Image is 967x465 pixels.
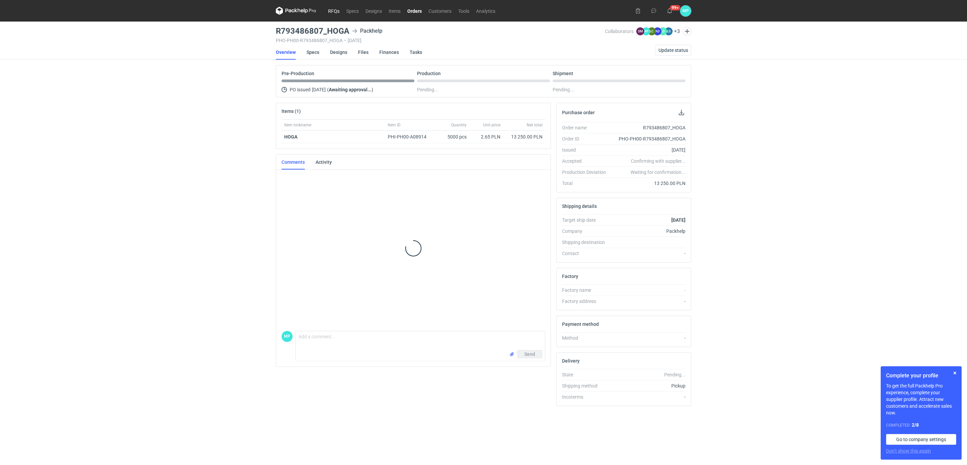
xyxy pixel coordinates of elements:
em: Confirming with supplier... [631,158,685,164]
div: Martyna Paroń [680,5,691,17]
div: Accepted [562,158,611,164]
div: Order name [562,124,611,131]
div: - [611,287,685,293]
span: Net total [527,122,543,128]
a: Customers [425,7,455,15]
figcaption: ŁS [665,27,673,35]
em: Pending... [664,372,685,377]
span: Collaborators [605,29,634,34]
figcaption: MP [642,27,650,35]
h1: Complete your profile [886,372,956,380]
h2: Purchase order [562,110,595,115]
span: Item nickname [284,122,311,128]
span: Send [524,352,535,356]
div: - [611,298,685,305]
button: Edit collaborators [683,27,692,36]
p: Shipment [553,71,573,76]
div: PHI-PH00-A08914 [388,133,433,140]
figcaption: MP [282,331,293,342]
a: Specs [343,7,362,15]
div: Packhelp [352,27,382,35]
h2: Payment method [562,321,599,327]
button: Download PO [677,108,685,117]
button: Send [517,350,542,358]
em: Waiting for confirmation... [631,169,685,176]
span: Item ID [388,122,401,128]
button: Skip for now [951,369,959,377]
div: PHO-PH00-R793486807_HOGA [DATE] [276,38,605,43]
div: 2.65 PLN [472,133,500,140]
h2: Shipping details [562,204,597,209]
a: Items [385,7,404,15]
div: State [562,371,611,378]
strong: [DATE] [671,217,685,223]
button: +3 [674,28,680,34]
a: Tasks [410,45,422,60]
div: Target ship date [562,217,611,223]
span: ( [327,87,329,92]
div: Method [562,335,611,341]
div: Completed: [886,422,956,429]
div: Incoterms [562,394,611,400]
div: 13 250.00 PLN [506,133,543,140]
div: PHO-PH00-R793486807_HOGA [611,135,685,142]
button: Don’t show this again [886,447,931,454]
div: 13 250.00 PLN [611,180,685,187]
svg: Packhelp Pro [276,7,316,15]
button: 99+ [664,5,675,16]
button: Update status [655,45,691,56]
figcaption: ŁD [659,27,667,35]
div: Packhelp [611,228,685,235]
a: Tools [455,7,473,15]
div: Order ID [562,135,611,142]
a: Orders [404,7,425,15]
a: Comments [282,155,305,169]
div: Company [562,228,611,235]
span: Unit price [483,122,500,128]
p: To get the full Packhelp Pro experience, complete your supplier profile. Attract new customers an... [886,382,956,416]
a: Designs [330,45,347,60]
div: Pending... [553,86,685,94]
a: Designs [362,7,385,15]
div: 5000 pcs [436,131,469,143]
div: Production Deviation [562,169,611,176]
span: Pending... [417,86,438,94]
div: Pickup [611,382,685,389]
a: Finances [379,45,399,60]
div: Shipping destination [562,239,611,246]
p: Production [417,71,441,76]
div: R793486807_HOGA [611,124,685,131]
span: Update status [658,48,688,53]
p: Pre-Production [282,71,314,76]
figcaption: ŁC [648,27,656,35]
span: [DATE] [312,86,326,94]
div: Contact [562,250,611,257]
span: ) [372,87,373,92]
div: Issued [562,147,611,153]
div: PO issued [282,86,414,94]
h2: Delivery [562,358,580,364]
div: - [611,335,685,341]
div: Factory address [562,298,611,305]
figcaption: SM [636,27,644,35]
span: • [344,38,346,43]
a: Overview [276,45,296,60]
a: Specs [306,45,319,60]
a: Go to company settings [886,434,956,445]
figcaption: MP [680,5,691,17]
strong: Awaiting approval... [329,87,372,92]
strong: 2 / 8 [912,422,919,428]
div: - [611,250,685,257]
div: [DATE] [611,147,685,153]
span: Quantity [451,122,467,128]
div: Martyna Paroń [282,331,293,342]
div: Total [562,180,611,187]
div: Shipping method [562,382,611,389]
a: Activity [316,155,332,169]
h3: R793486807_HOGA [276,27,349,35]
strong: HOGA [284,134,297,139]
a: RFQs [325,7,343,15]
div: Factory name [562,287,611,293]
h2: Factory [562,274,578,279]
div: - [611,394,685,400]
